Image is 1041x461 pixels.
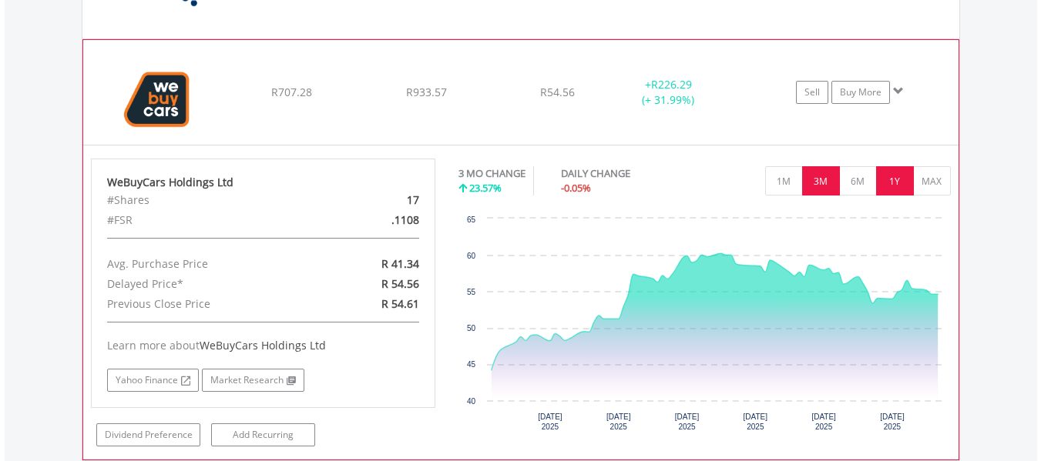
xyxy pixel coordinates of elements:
text: [DATE] 2025 [811,413,836,431]
span: R707.28 [271,85,312,99]
text: 55 [467,288,476,296]
div: .1108 [319,210,431,230]
img: EQU.ZA.WBC.png [91,59,223,141]
text: 45 [467,360,476,369]
button: MAX [913,166,951,195]
div: 3 MO CHANGE [458,166,526,181]
span: R 41.34 [381,256,419,271]
span: R933.57 [406,85,447,99]
div: WeBuyCars Holdings Ltd [107,175,420,190]
button: 1Y [876,166,914,195]
svg: Interactive chart [458,211,950,442]
span: -0.05% [561,181,591,195]
div: DAILY CHANGE [561,166,684,181]
div: Chart. Highcharts interactive chart. [458,211,951,442]
div: Learn more about [107,338,420,353]
div: Previous Close Price [96,294,319,314]
div: + (+ 31.99%) [610,77,726,108]
span: WeBuyCars Holdings Ltd [200,338,326,352]
div: 17 [319,190,431,210]
a: Buy More [831,81,890,104]
span: R 54.56 [381,276,419,291]
text: 60 [467,252,476,260]
a: Add Recurring [211,423,315,446]
a: Sell [796,81,828,104]
div: #Shares [96,190,319,210]
span: R54.56 [540,85,575,99]
text: 65 [467,215,476,224]
text: 40 [467,397,476,406]
text: 50 [467,324,476,332]
text: [DATE] 2025 [675,413,700,431]
text: [DATE] 2025 [606,413,631,431]
span: R226.29 [651,77,692,92]
a: Dividend Preference [96,423,200,446]
div: Delayed Price* [96,274,319,294]
button: 3M [802,166,840,195]
text: [DATE] 2025 [744,413,768,431]
a: Yahoo Finance [107,369,199,392]
button: 6M [839,166,877,195]
text: [DATE] 2025 [880,413,905,431]
text: [DATE] 2025 [538,413,562,431]
div: Avg. Purchase Price [96,254,319,274]
span: 23.57% [469,181,502,195]
div: #FSR [96,210,319,230]
button: 1M [765,166,803,195]
span: R 54.61 [381,296,419,311]
a: Market Research [202,369,304,392]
